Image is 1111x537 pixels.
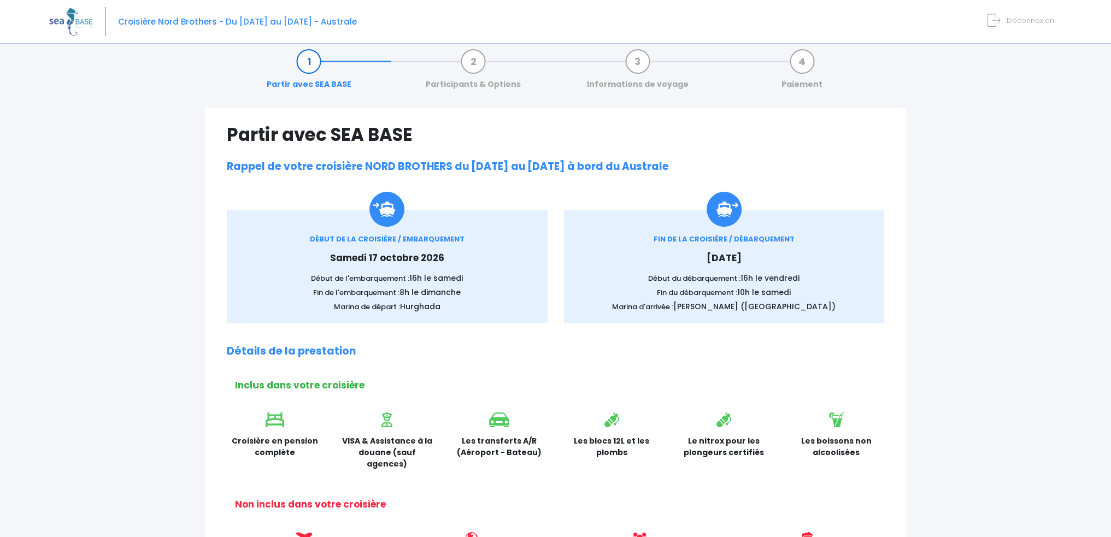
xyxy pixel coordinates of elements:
[420,56,526,90] a: Participants & Options
[654,234,795,244] span: FIN DE LA CROISIÈRE / DÉBARQUEMENT
[243,301,531,312] p: Marina de départ :
[235,499,884,510] h2: Non inclus dans votre croisière
[310,234,465,244] span: DÉBUT DE LA CROISIÈRE / EMBARQUEMENT
[776,56,828,90] a: Paiement
[227,124,884,145] h1: Partir avec SEA BASE
[227,435,323,458] p: Croisière en pension complète
[581,56,694,90] a: Informations de voyage
[829,412,844,427] img: icon_boisson.svg
[580,301,868,312] p: Marina d'arrivée :
[604,412,619,427] img: icon_bouteille.svg
[330,251,444,264] span: Samedi 17 octobre 2026
[369,192,404,227] img: Icon_embarquement.svg
[399,287,461,298] span: 8h le dimanche
[489,412,509,427] img: icon_voiture.svg
[707,251,742,264] span: [DATE]
[409,273,463,284] span: 16h le samedi
[227,345,884,358] h2: Détails de la prestation
[740,273,800,284] span: 16h le vendredi
[227,161,884,173] h2: Rappel de votre croisière NORD BROTHERS du [DATE] au [DATE] à bord du Australe
[676,435,772,458] p: Le nitrox pour les plongeurs certifiés
[266,412,284,427] img: icon_lit.svg
[381,412,392,427] img: icon_visa.svg
[580,273,868,284] p: Début du débarquement :
[400,301,440,312] span: Hurghada
[737,287,791,298] span: 10h le samedi
[716,412,731,427] img: icon_bouteille.svg
[564,435,660,458] p: Les blocs 12L et les plombs
[707,192,742,227] img: icon_debarquement.svg
[243,273,531,284] p: Début de l'embarquement :
[1007,15,1054,26] span: Déconnexion
[673,301,836,312] span: [PERSON_NAME] ([GEOGRAPHIC_DATA])
[451,435,548,458] p: Les transferts A/R (Aéroport - Bateau)
[118,16,357,27] span: Croisière Nord Brothers - Du [DATE] au [DATE] - Australe
[261,56,357,90] a: Partir avec SEA BASE
[339,435,436,470] p: VISA & Assistance à la douane (sauf agences)
[580,287,868,298] p: Fin du débarquement :
[243,287,531,298] p: Fin de l'embarquement :
[789,435,885,458] p: Les boissons non alcoolisées
[235,380,884,391] h2: Inclus dans votre croisière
